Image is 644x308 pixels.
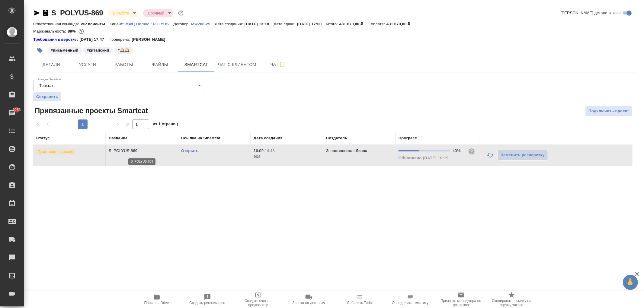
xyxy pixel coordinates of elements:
button: В работе [111,11,131,16]
div: Трактат [33,80,205,91]
button: Сохранить [33,92,61,101]
p: 431 670,00 ₽ [386,22,415,26]
p: Дата сдачи: [274,22,297,26]
svg: Подписаться [279,61,286,68]
p: VIP клиенты [81,22,110,26]
button: Заменить разверстку [498,150,548,160]
p: 16.09, [254,148,265,153]
span: Smartcat [182,61,211,68]
p: 89% [68,29,77,33]
div: Дата создания [254,135,283,141]
div: В работе [143,9,173,17]
button: Подключить проект [585,106,633,116]
div: Статус [36,135,50,141]
a: 8053 [2,105,23,120]
span: Сохранить [36,94,58,100]
button: Обновить прогресс [483,148,498,162]
p: МФЦ Полюс / POLYUS [125,22,173,26]
span: Чат с клиентом [218,61,256,68]
p: #китайский [87,47,109,53]
p: Дата создания: [215,22,244,26]
a: МФ200-25 [191,21,215,26]
p: #🕰️🕰️ [118,47,130,53]
span: Заменить разверстку [501,152,545,159]
span: [PERSON_NAME] детали заказа [561,10,621,16]
p: К оплате: [367,22,386,26]
span: Подключить проект [588,108,629,115]
div: Нажми, чтобы открыть папку с инструкцией [33,37,79,43]
p: Договор: [173,22,191,26]
p: 14:18 [265,148,275,153]
p: Клиент: [110,22,125,26]
p: S_POLYUS-869 [109,148,175,154]
p: [DATE] 17:00 [297,22,326,26]
span: Детали [37,61,66,68]
span: 8053 [9,107,24,113]
p: [DATE] 13:18 [245,22,274,26]
a: МФЦ Полюс / POLYUS [125,21,173,26]
p: [PERSON_NAME] [132,37,170,43]
button: Скопировать ссылку [42,9,49,17]
p: 431 670,00 ₽ [339,22,367,26]
button: Доп статусы указывают на важность/срочность заказа [177,9,185,17]
button: Скопировать ссылку для ЯМессенджера [33,9,40,17]
p: Проверено: [109,37,132,43]
div: В работе [108,9,138,17]
button: 39315.45 RUB; [77,27,85,35]
p: Ответственная команда: [33,22,81,26]
span: 🙏 [625,276,636,289]
span: из 1 страниц [153,120,178,129]
div: Ссылка на Smartcat [181,135,220,141]
button: Срочный [146,11,166,16]
span: Файлы [146,61,175,68]
p: Маржинальность: [33,29,68,33]
button: Трактат [37,83,55,88]
button: 🙏 [623,275,638,290]
span: Обновлено [DATE] 10:19 [399,156,449,160]
span: Чат [264,61,293,68]
div: Прогресс [399,135,417,141]
p: Звержановская Диана [326,148,367,153]
div: Название [109,135,127,141]
a: Требования к верстке: [33,37,79,43]
span: письменный [46,47,82,52]
div: Создатель [326,135,347,141]
button: Добавить тэг [33,44,46,57]
a: S_POLYUS-869 [51,9,103,17]
div: 40% [453,148,463,154]
p: Итого: [326,22,339,26]
p: Привязан к заказу [37,149,73,155]
span: китайский [82,47,113,52]
span: 🕰️🕰️ [114,47,134,52]
a: Открыть [181,148,198,153]
p: [DATE] 17:47 [79,37,109,43]
p: #письменный [51,47,78,53]
p: МФ200-25 [191,22,215,26]
p: 2025 [254,154,320,160]
span: Привязанные проекты Smartcat [33,106,148,116]
span: Услуги [73,61,102,68]
span: Работы [109,61,138,68]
